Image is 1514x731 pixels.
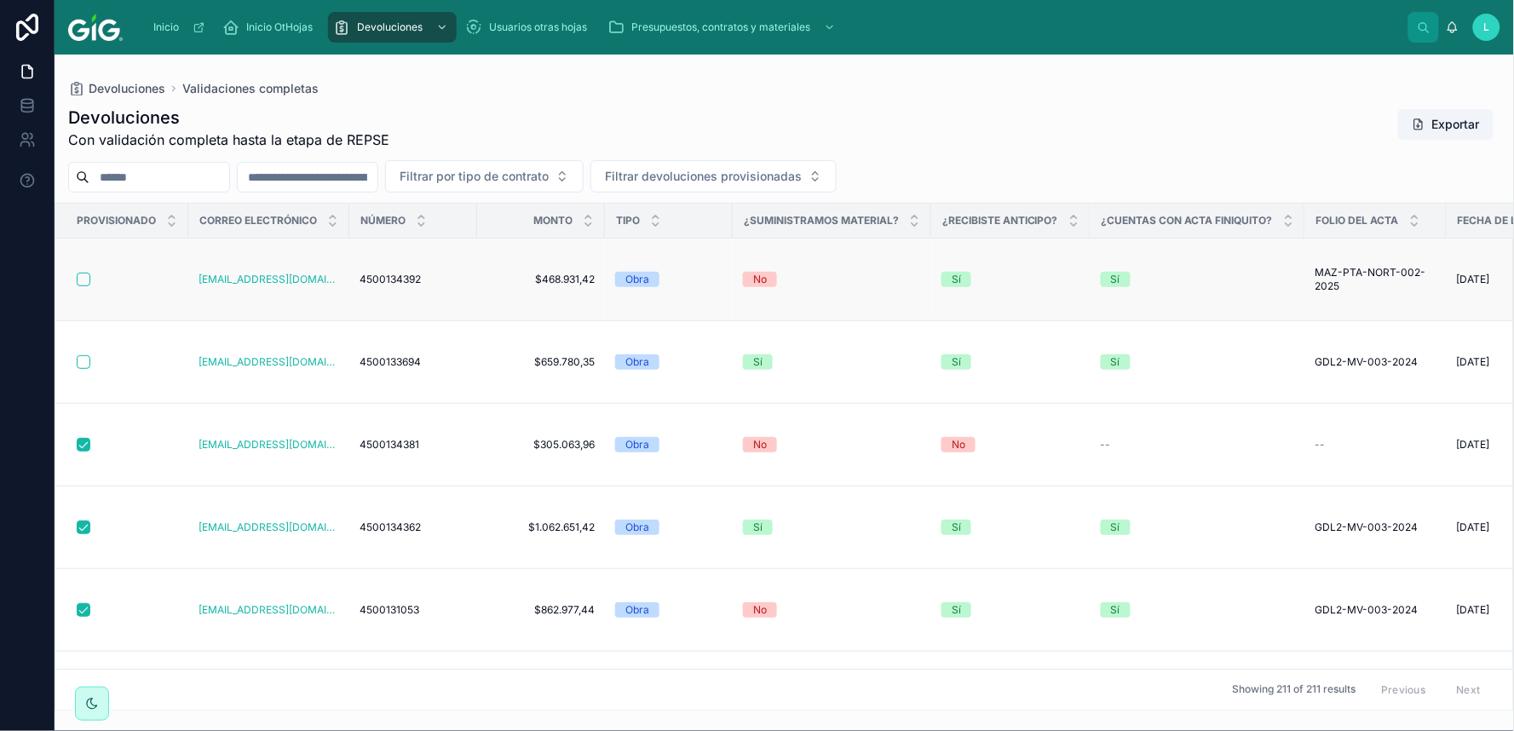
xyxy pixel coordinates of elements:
[460,12,599,43] a: Usuarios otras hojas
[1398,109,1494,140] button: Exportar
[1457,521,1490,534] span: [DATE]
[625,272,649,287] div: Obra
[952,602,961,618] div: Sí
[68,106,389,130] h1: Devoluciones
[136,9,1408,46] div: scrollable content
[1111,354,1120,370] div: Sí
[625,520,649,535] div: Obra
[625,602,649,618] div: Obra
[1232,683,1356,697] span: Showing 211 of 211 results
[487,438,595,452] span: $305.063,96
[489,20,587,34] span: Usuarios otras hojas
[153,20,179,34] span: Inicio
[199,355,339,369] a: [EMAIL_ADDRESS][DOMAIN_NAME]
[360,273,421,286] span: 4500134392
[1111,520,1120,535] div: Sí
[77,214,156,227] span: Provisionado
[952,354,961,370] div: Sí
[1315,438,1326,452] span: --
[952,520,961,535] div: Sí
[1316,214,1399,227] span: Folio del acta
[1315,521,1419,534] span: GDL2-MV-003-2024
[328,12,457,43] a: Devoluciones
[487,603,595,617] span: $862.977,44
[145,12,214,43] a: Inicio
[357,20,423,34] span: Devoluciones
[1315,355,1419,369] span: GDL2-MV-003-2024
[199,273,339,286] a: [EMAIL_ADDRESS][DOMAIN_NAME]
[590,160,837,193] button: Select Button
[487,521,595,534] span: $1.062.651,42
[1101,438,1111,452] span: --
[182,80,319,97] a: Validaciones completas
[631,20,810,34] span: Presupuestos, contratos y materiales
[952,272,961,287] div: Sí
[400,168,549,185] span: Filtrar por tipo de contrato
[360,521,421,534] span: 4500134362
[360,438,419,452] span: 4500134381
[1484,20,1490,34] span: L
[89,80,165,97] span: Devoluciones
[1111,272,1120,287] div: Sí
[625,437,649,452] div: Obra
[952,437,965,452] div: No
[1457,438,1490,452] span: [DATE]
[605,168,802,185] span: Filtrar devoluciones provisionadas
[1102,214,1273,227] span: ¿Cuentas con acta finiquito?
[487,355,595,369] span: $659.780,35
[360,214,406,227] span: Número
[753,520,763,535] div: Sí
[246,20,313,34] span: Inicio OtHojas
[199,214,317,227] span: Correo electrónico
[753,272,767,287] div: No
[1111,602,1120,618] div: Sí
[1315,603,1419,617] span: GDL2-MV-003-2024
[360,355,421,369] span: 4500133694
[68,14,123,41] img: App logo
[1315,266,1436,293] span: MAZ-PTA-NORT-002-2025
[744,214,899,227] span: ¿Suministramos material?
[942,214,1058,227] span: ¿Recibiste anticipo?
[199,521,339,534] a: [EMAIL_ADDRESS][DOMAIN_NAME]
[533,214,573,227] span: Monto
[1457,273,1490,286] span: [DATE]
[1457,603,1490,617] span: [DATE]
[753,437,767,452] div: No
[1457,355,1490,369] span: [DATE]
[487,273,595,286] span: $468.931,42
[68,80,165,97] a: Devoluciones
[753,354,763,370] div: Sí
[625,354,649,370] div: Obra
[199,438,339,452] a: [EMAIL_ADDRESS][DOMAIN_NAME]
[217,12,325,43] a: Inicio OtHojas
[199,603,339,617] a: [EMAIL_ADDRESS][DOMAIN_NAME]
[68,130,389,150] span: Con validación completa hasta la etapa de REPSE
[385,160,584,193] button: Select Button
[753,602,767,618] div: No
[616,214,640,227] span: Tipo
[360,603,419,617] span: 4500131053
[602,12,844,43] a: Presupuestos, contratos y materiales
